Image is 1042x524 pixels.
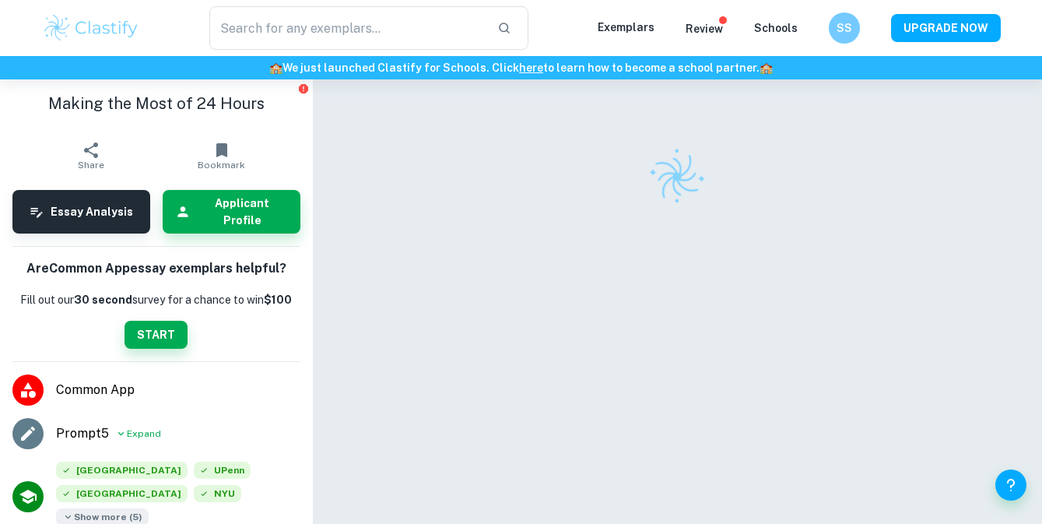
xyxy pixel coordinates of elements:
[891,14,1001,42] button: UPGRADE NOW
[194,485,241,502] span: NYU
[56,424,109,443] a: Prompt5
[197,195,288,229] h6: Applicant Profile
[78,160,104,171] span: Share
[209,6,486,50] input: Search for any exemplars...
[26,134,156,178] button: Share
[194,485,241,508] div: Accepted: New York University
[56,424,109,443] span: Prompt 5
[125,321,188,349] button: START
[194,462,251,485] div: Accepted: University of Pennsylvania
[163,190,300,234] button: Applicant Profile
[264,294,292,306] strong: $100
[639,139,716,216] img: Clastify logo
[42,12,141,44] img: Clastify logo
[156,134,287,178] button: Bookmark
[686,20,723,37] p: Review
[12,190,150,234] button: Essay Analysis
[754,22,798,34] a: Schools
[51,203,133,220] h6: Essay Analysis
[115,424,161,443] button: Expand
[56,462,188,485] div: Accepted: University of California, Berkeley
[20,291,292,308] p: Fill out our survey for a chance to win
[198,160,245,171] span: Bookmark
[26,259,286,279] h6: Are Common App essay exemplars helpful?
[598,19,654,36] p: Exemplars
[12,92,300,115] h1: Making the Most of 24 Hours
[74,294,132,306] b: 30 second
[995,469,1026,501] button: Help and Feedback
[298,83,310,94] button: Report issue
[56,381,300,399] span: Common App
[194,462,251,479] span: UPenn
[56,485,188,508] div: Accepted: University of California, Los Angeles
[56,462,188,479] span: [GEOGRAPHIC_DATA]
[519,62,543,74] a: here
[829,12,860,44] button: SS
[760,62,773,74] span: 🏫
[3,59,1039,76] h6: We just launched Clastify for Schools. Click to learn how to become a school partner.
[127,427,161,441] span: Expand
[835,19,853,37] h6: SS
[56,485,188,502] span: [GEOGRAPHIC_DATA]
[269,62,282,74] span: 🏫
